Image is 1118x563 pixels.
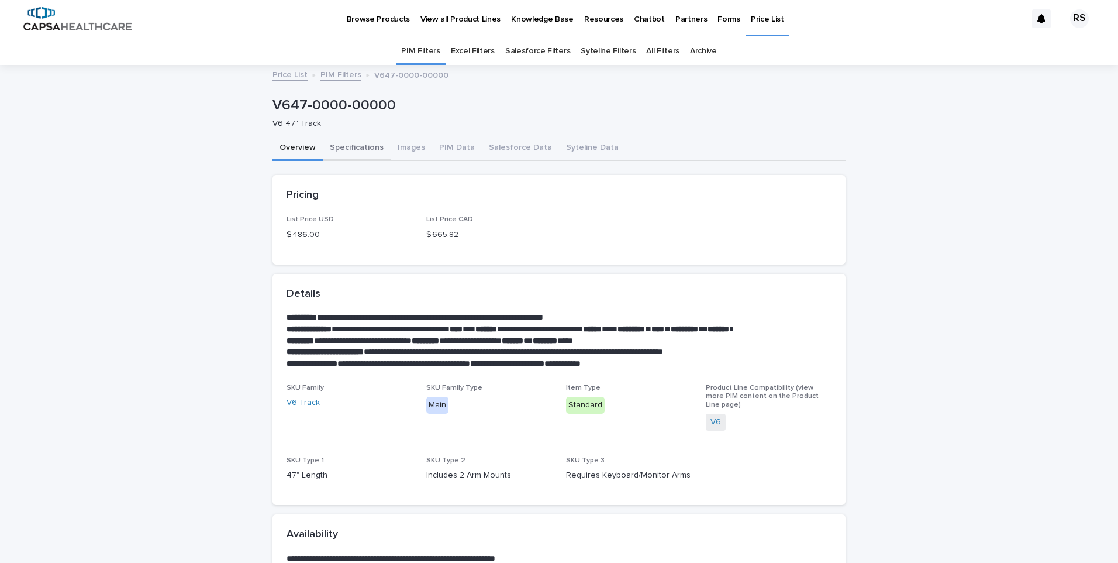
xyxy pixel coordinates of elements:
p: Requires Keyboard/Monitor Arms [566,469,692,482]
span: Item Type [566,385,601,392]
a: V6 [710,416,721,428]
img: B5p4sRfuTuC72oLToeu7 [23,7,132,30]
p: V647-0000-00000 [374,68,448,81]
a: All Filters [646,37,679,65]
a: PIM Filters [320,67,361,81]
div: RS [1070,9,1089,28]
span: List Price CAD [426,216,473,223]
p: Includes 2 Arm Mounts [426,469,552,482]
button: Specifications [323,136,391,161]
span: SKU Type 2 [426,457,465,464]
span: SKU Family Type [426,385,482,392]
span: SKU Family [287,385,324,392]
button: Overview [272,136,323,161]
a: Price List [272,67,308,81]
a: PIM Filters [401,37,440,65]
button: Salesforce Data [482,136,559,161]
span: SKU Type 1 [287,457,324,464]
button: Images [391,136,432,161]
span: Product Line Compatibility (view more PIM content on the Product Line page) [706,385,819,408]
span: List Price USD [287,216,334,223]
p: $ 486.00 [287,229,412,241]
p: V647-0000-00000 [272,97,841,114]
a: Syteline Filters [581,37,636,65]
p: 47" Length [287,469,412,482]
button: Syteline Data [559,136,626,161]
div: Standard [566,397,605,414]
button: PIM Data [432,136,482,161]
p: $ 665.82 [426,229,552,241]
div: Main [426,397,448,414]
h2: Pricing [287,189,319,202]
span: SKU Type 3 [566,457,605,464]
a: Archive [690,37,717,65]
a: Excel Filters [451,37,495,65]
p: V6 47" Track [272,119,836,129]
a: V6 Track [287,397,320,409]
a: Salesforce Filters [505,37,570,65]
h2: Details [287,288,320,301]
h2: Availability [287,528,338,541]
